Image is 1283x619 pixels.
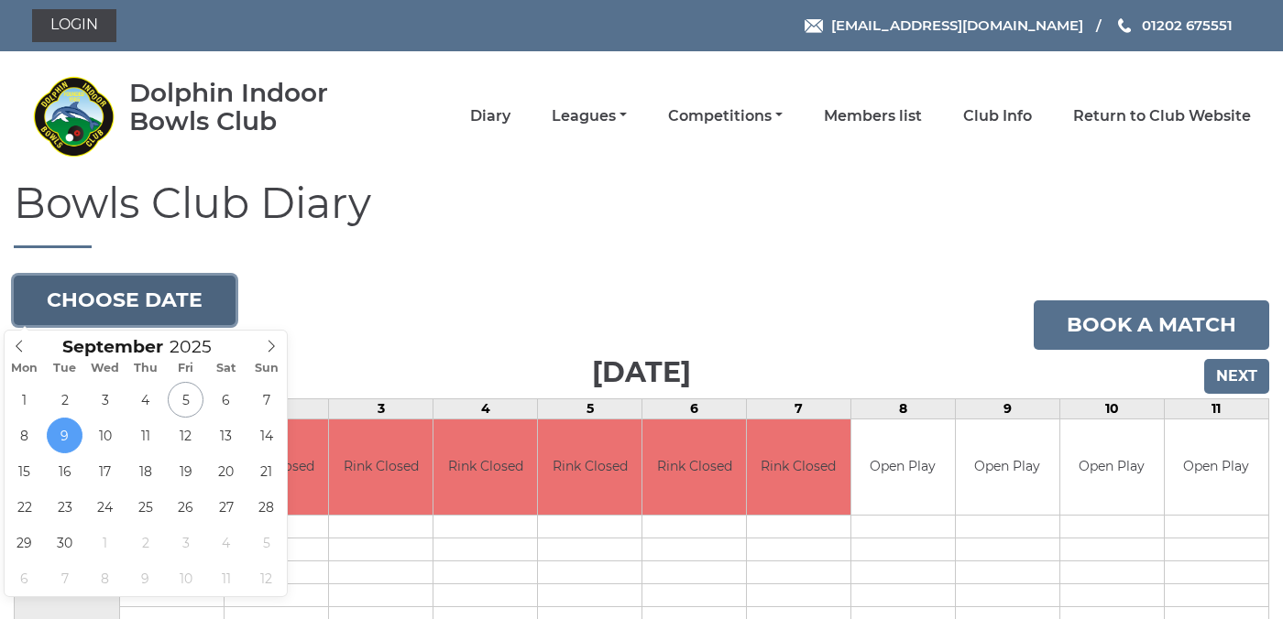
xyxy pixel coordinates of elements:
[1164,398,1268,418] td: 11
[6,453,42,489] span: September 15, 2025
[1118,18,1131,33] img: Phone us
[126,363,166,375] span: Thu
[47,382,82,418] span: September 2, 2025
[1060,419,1164,516] td: Open Play
[87,560,123,596] span: October 8, 2025
[956,419,1059,516] td: Open Play
[87,489,123,525] span: September 24, 2025
[433,419,537,516] td: Rink Closed
[329,398,433,418] td: 3
[5,363,45,375] span: Mon
[851,419,955,516] td: Open Play
[127,418,163,453] span: September 11, 2025
[1165,419,1268,516] td: Open Play
[163,336,235,357] input: Scroll to increment
[470,106,510,126] a: Diary
[6,560,42,596] span: October 6, 2025
[1142,16,1233,34] span: 01202 675551
[87,453,123,489] span: September 17, 2025
[6,489,42,525] span: September 22, 2025
[62,339,163,356] span: Scroll to increment
[1115,15,1233,36] a: Phone us 01202 675551
[168,525,203,560] span: October 3, 2025
[963,106,1032,126] a: Club Info
[6,525,42,560] span: September 29, 2025
[87,382,123,418] span: September 3, 2025
[208,382,244,418] span: September 6, 2025
[14,276,236,325] button: Choose date
[87,418,123,453] span: September 10, 2025
[127,525,163,560] span: October 2, 2025
[168,453,203,489] span: September 19, 2025
[168,489,203,525] span: September 26, 2025
[248,489,284,525] span: September 28, 2025
[248,418,284,453] span: September 14, 2025
[6,418,42,453] span: September 8, 2025
[208,418,244,453] span: September 13, 2025
[433,398,538,418] td: 4
[14,180,1269,248] h1: Bowls Club Diary
[538,419,641,516] td: Rink Closed
[1059,398,1164,418] td: 10
[127,453,163,489] span: September 18, 2025
[45,363,85,375] span: Tue
[32,9,116,42] a: Login
[955,398,1059,418] td: 9
[206,363,247,375] span: Sat
[831,16,1083,34] span: [EMAIL_ADDRESS][DOMAIN_NAME]
[538,398,642,418] td: 5
[166,363,206,375] span: Fri
[747,419,850,516] td: Rink Closed
[248,382,284,418] span: September 7, 2025
[47,453,82,489] span: September 16, 2025
[642,398,747,418] td: 6
[47,560,82,596] span: October 7, 2025
[208,525,244,560] span: October 4, 2025
[47,489,82,525] span: September 23, 2025
[747,398,851,418] td: 7
[47,418,82,453] span: September 9, 2025
[552,106,627,126] a: Leagues
[248,560,284,596] span: October 12, 2025
[850,398,955,418] td: 8
[824,106,922,126] a: Members list
[1204,359,1269,394] input: Next
[248,453,284,489] span: September 21, 2025
[129,79,381,136] div: Dolphin Indoor Bowls Club
[6,382,42,418] span: September 1, 2025
[47,525,82,560] span: September 30, 2025
[87,525,123,560] span: October 1, 2025
[668,106,783,126] a: Competitions
[1073,106,1251,126] a: Return to Club Website
[168,560,203,596] span: October 10, 2025
[329,419,433,516] td: Rink Closed
[127,560,163,596] span: October 9, 2025
[168,418,203,453] span: September 12, 2025
[248,525,284,560] span: October 5, 2025
[127,489,163,525] span: September 25, 2025
[208,489,244,525] span: September 27, 2025
[32,75,115,157] img: Dolphin Indoor Bowls Club
[1034,300,1269,350] a: Book a match
[168,382,203,418] span: September 5, 2025
[642,419,746,516] td: Rink Closed
[85,363,126,375] span: Wed
[805,15,1083,36] a: Email [EMAIL_ADDRESS][DOMAIN_NAME]
[247,363,287,375] span: Sun
[208,453,244,489] span: September 20, 2025
[208,560,244,596] span: October 11, 2025
[127,382,163,418] span: September 4, 2025
[805,19,823,33] img: Email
